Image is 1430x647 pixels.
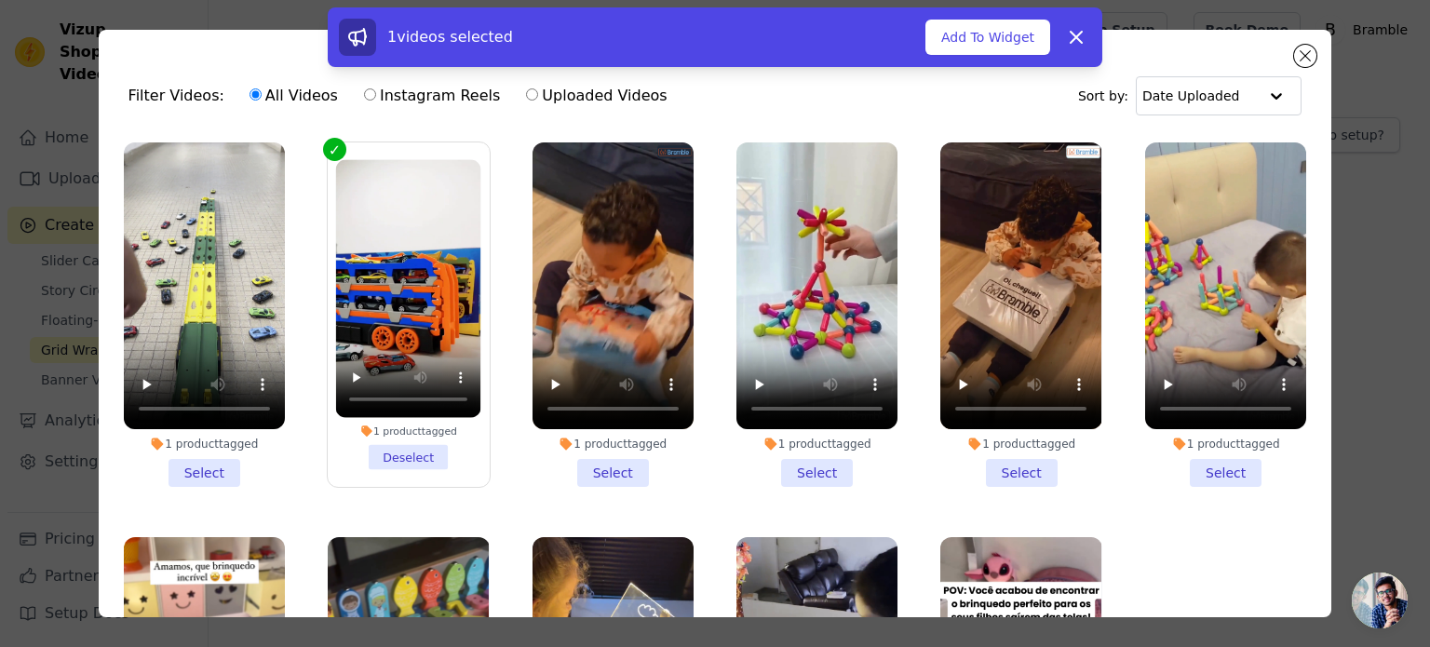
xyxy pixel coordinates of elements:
button: Add To Widget [925,20,1050,55]
div: Conversa aberta [1352,573,1408,628]
div: Sort by: [1078,76,1302,115]
div: 1 product tagged [1145,437,1306,452]
label: All Videos [249,84,339,108]
div: 1 product tagged [336,425,481,438]
div: 1 product tagged [533,437,694,452]
div: Filter Videos: [128,74,678,117]
div: 1 product tagged [124,437,285,452]
div: 1 product tagged [736,437,897,452]
div: 1 product tagged [940,437,1101,452]
label: Instagram Reels [363,84,501,108]
label: Uploaded Videos [525,84,668,108]
span: 1 videos selected [387,28,513,46]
